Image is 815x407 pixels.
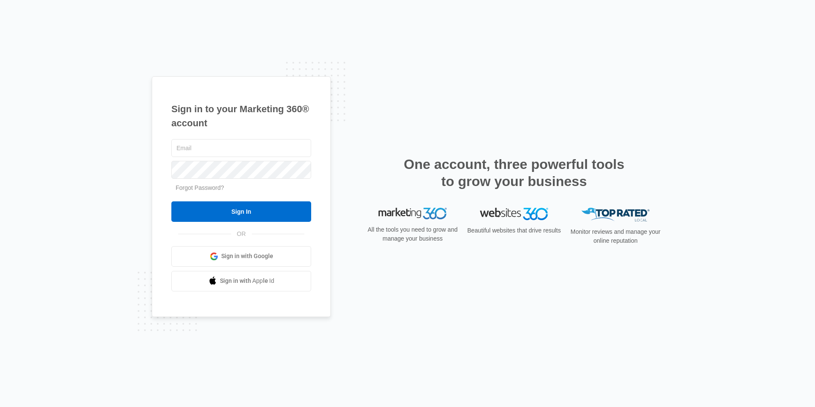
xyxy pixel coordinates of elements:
[379,208,447,220] img: Marketing 360
[221,252,273,261] span: Sign in with Google
[231,230,252,238] span: OR
[401,156,627,190] h2: One account, three powerful tools to grow your business
[220,276,275,285] span: Sign in with Apple Id
[171,246,311,267] a: Sign in with Google
[171,271,311,291] a: Sign in with Apple Id
[581,208,650,222] img: Top Rated Local
[480,208,548,220] img: Websites 360
[176,184,224,191] a: Forgot Password?
[171,139,311,157] input: Email
[171,201,311,222] input: Sign In
[365,225,460,243] p: All the tools you need to grow and manage your business
[568,227,663,245] p: Monitor reviews and manage your online reputation
[466,226,562,235] p: Beautiful websites that drive results
[171,102,311,130] h1: Sign in to your Marketing 360® account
